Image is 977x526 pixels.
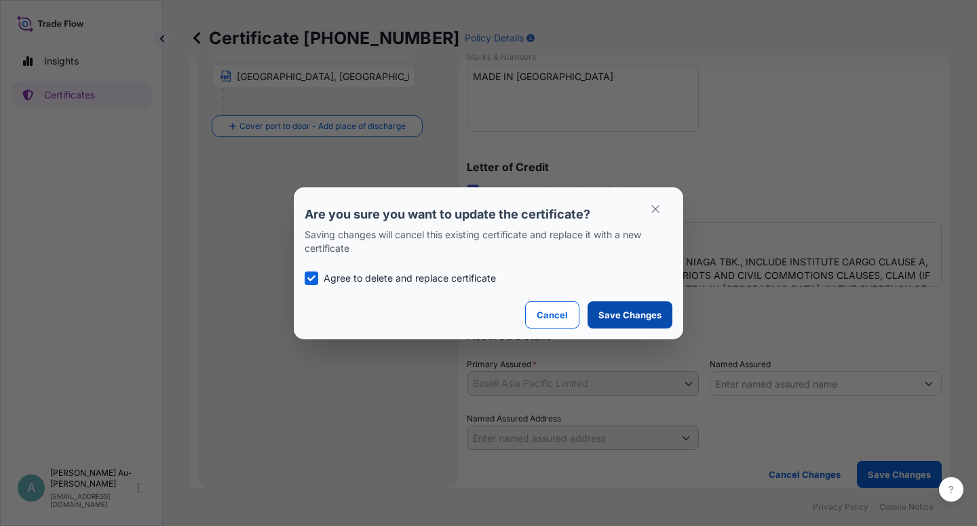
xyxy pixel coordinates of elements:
[598,308,662,322] p: Save Changes
[305,206,672,223] p: Are you sure you want to update the certificate?
[324,271,496,285] p: Agree to delete and replace certificate
[305,228,672,255] p: Saving changes will cancel this existing certificate and replace it with a new certificate
[525,301,579,328] button: Cancel
[537,308,568,322] p: Cancel
[588,301,672,328] button: Save Changes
